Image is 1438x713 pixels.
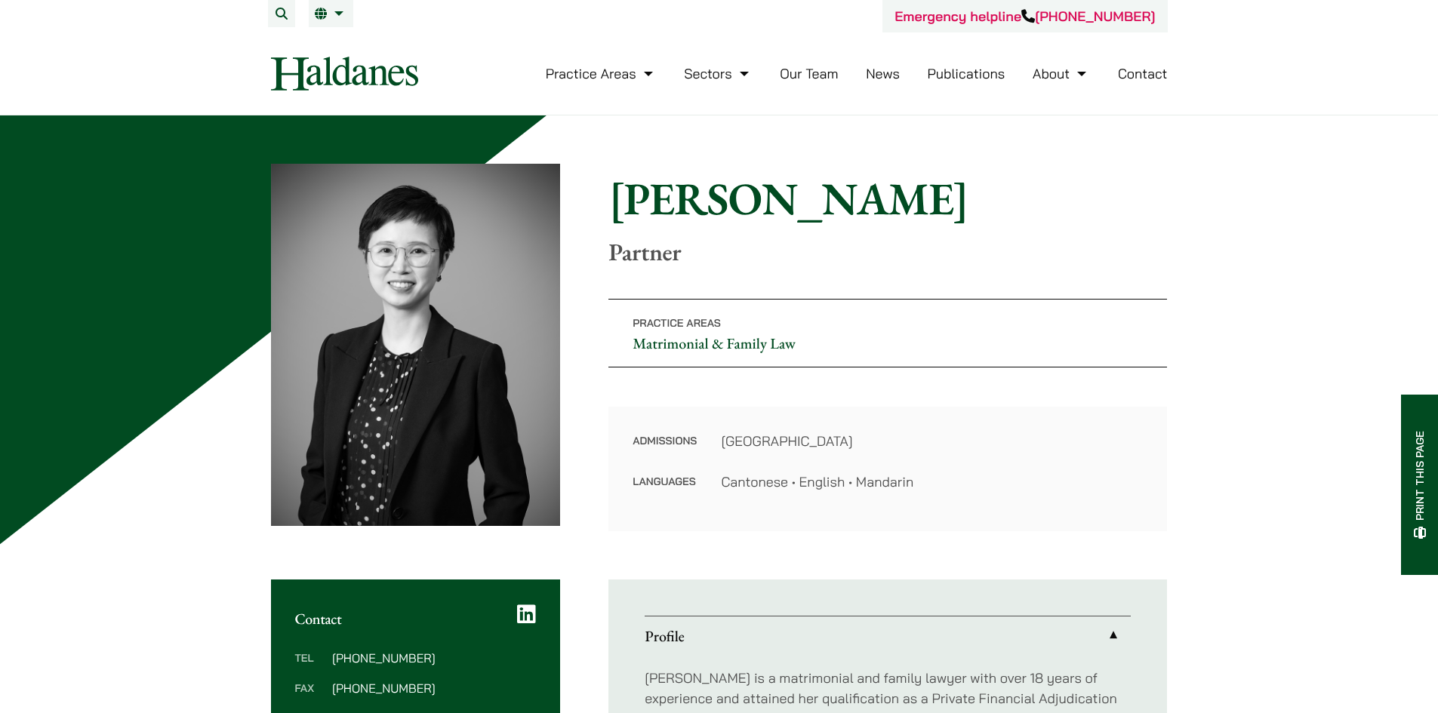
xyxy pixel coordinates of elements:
[608,238,1167,266] p: Partner
[633,316,721,330] span: Practice Areas
[295,682,326,712] dt: Fax
[608,171,1167,226] h1: [PERSON_NAME]
[633,472,697,492] dt: Languages
[1118,65,1168,82] a: Contact
[546,65,657,82] a: Practice Areas
[633,431,697,472] dt: Admissions
[780,65,838,82] a: Our Team
[1033,65,1090,82] a: About
[332,682,536,694] dd: [PHONE_NUMBER]
[315,8,347,20] a: EN
[721,431,1143,451] dd: [GEOGRAPHIC_DATA]
[271,57,418,91] img: Logo of Haldanes
[866,65,900,82] a: News
[928,65,1005,82] a: Publications
[895,8,1155,25] a: Emergency helpline[PHONE_NUMBER]
[295,610,537,628] h2: Contact
[721,472,1143,492] dd: Cantonese • English • Mandarin
[517,604,536,625] a: LinkedIn
[332,652,536,664] dd: [PHONE_NUMBER]
[645,616,1131,656] a: Profile
[295,652,326,682] dt: Tel
[633,333,796,353] a: Matrimonial & Family Law
[684,65,752,82] a: Sectors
